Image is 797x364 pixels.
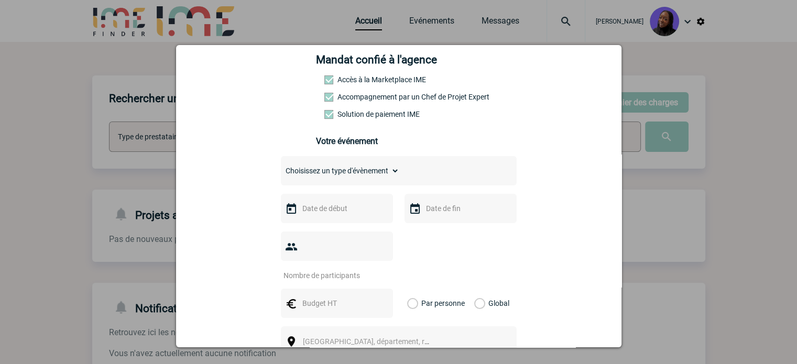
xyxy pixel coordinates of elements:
h4: Mandat confié à l'agence [316,53,437,66]
label: Accès à la Marketplace IME [324,75,370,84]
input: Date de fin [423,202,496,215]
label: Conformité aux process achat client, Prise en charge de la facturation, Mutualisation de plusieur... [324,110,370,118]
label: Prestation payante [324,93,370,101]
h3: Votre événement [316,136,481,146]
label: Global [474,289,481,318]
span: [GEOGRAPHIC_DATA], département, région... [303,337,449,346]
input: Date de début [300,202,372,215]
input: Budget HT [300,296,372,310]
label: Par personne [407,289,419,318]
input: Nombre de participants [281,269,379,282]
